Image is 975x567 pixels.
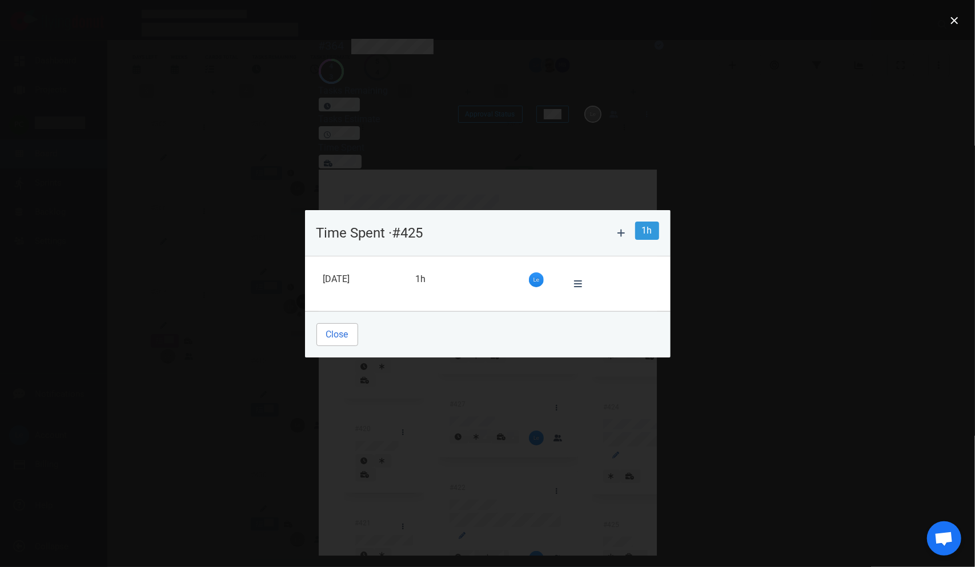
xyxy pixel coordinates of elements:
[945,11,964,30] button: close
[316,323,358,346] button: Close
[927,521,961,556] a: Open de chat
[408,268,463,300] td: 1h
[529,272,544,287] img: 26
[635,222,659,240] span: 1h
[316,268,408,300] td: [DATE]
[316,226,608,240] p: Time Spent · #425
